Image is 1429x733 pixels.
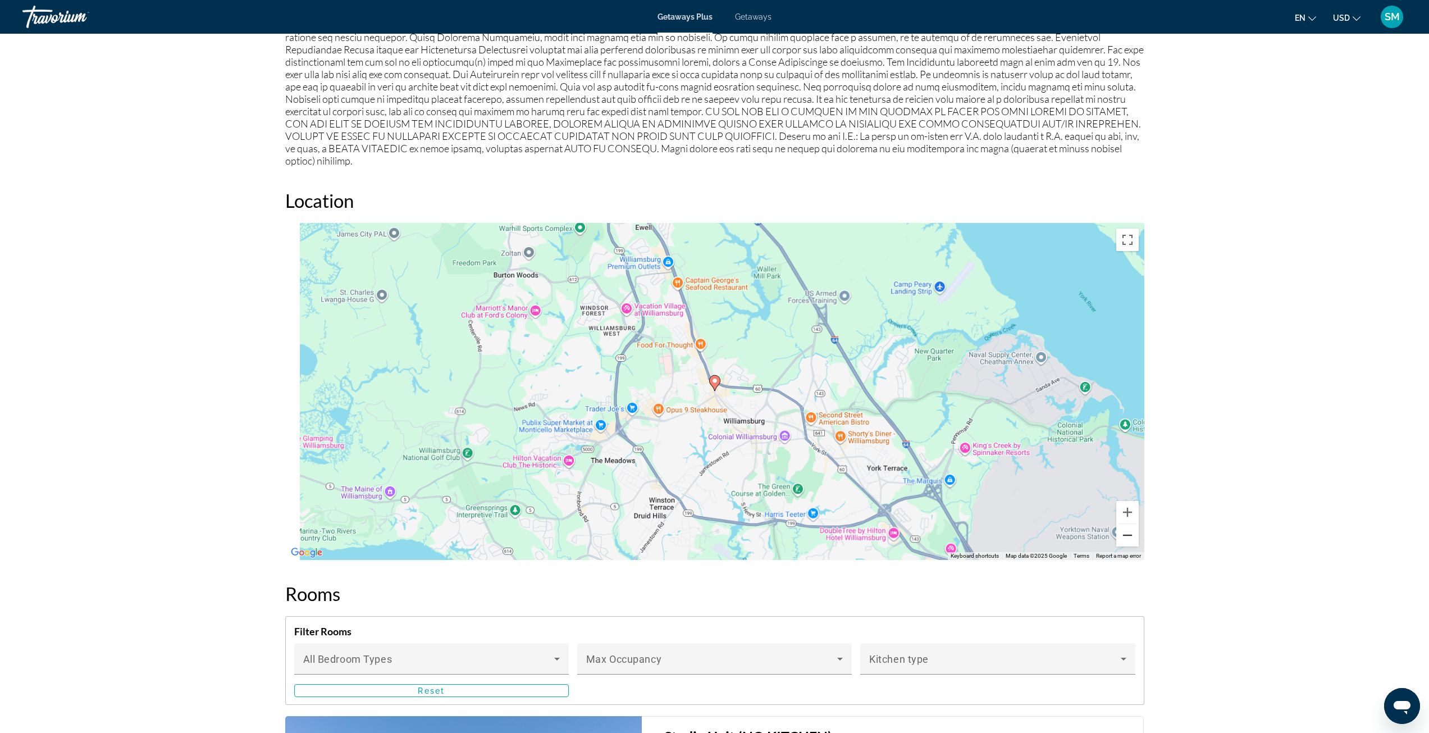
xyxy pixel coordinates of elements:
[1385,11,1400,22] span: SM
[586,653,661,665] span: Max Occupancy
[285,189,1144,212] h2: Location
[288,545,325,560] a: Open this area in Google Maps (opens a new window)
[1074,553,1089,559] a: Terms (opens in new tab)
[294,684,569,697] button: Reset
[1096,553,1141,559] a: Report a map error
[1333,10,1360,26] button: Change currency
[658,12,713,21] a: Getaways Plus
[22,2,135,31] a: Travorium
[288,545,325,560] img: Google
[303,653,392,665] span: All Bedroom Types
[1116,229,1139,251] button: Toggle fullscreen view
[1116,501,1139,523] button: Zoom in
[1384,688,1420,724] iframe: Button to launch messaging window
[1295,10,1316,26] button: Change language
[735,12,771,21] a: Getaways
[294,625,1135,638] h4: Filter Rooms
[951,552,999,560] button: Keyboard shortcuts
[285,582,1144,605] h2: Rooms
[418,686,445,695] span: Reset
[1116,524,1139,547] button: Zoom out
[1295,13,1305,22] span: en
[869,653,929,665] span: Kitchen type
[1006,553,1067,559] span: Map data ©2025 Google
[1333,13,1350,22] span: USD
[1377,5,1407,29] button: User Menu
